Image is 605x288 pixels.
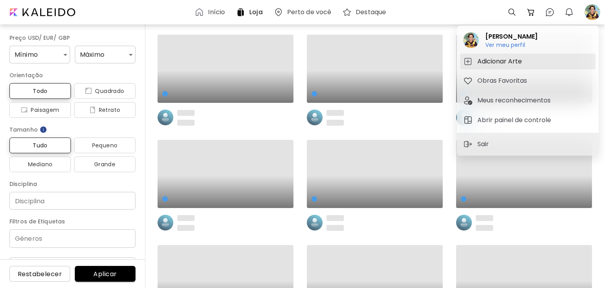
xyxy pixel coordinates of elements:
[460,136,495,152] button: sign-outSair
[477,139,492,149] p: Sair
[477,57,524,66] h5: Adicionar Arte
[460,73,596,89] button: tabObras Favoritas
[463,96,473,105] img: tab
[460,112,596,128] button: tabAbrir painel de controle
[485,32,538,41] h2: [PERSON_NAME]
[460,54,596,69] button: tabAdicionar Arte
[463,76,473,85] img: tab
[460,93,596,108] button: tabMeus reconhecimentos
[485,41,538,48] h6: Ver meu perfil
[463,115,473,125] img: tab
[477,115,553,125] h5: Abrir painel de controle
[477,76,529,85] h5: Obras Favoritas
[463,57,473,66] img: tab
[463,139,473,149] img: sign-out
[477,96,553,105] h5: Meus reconhecimentos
